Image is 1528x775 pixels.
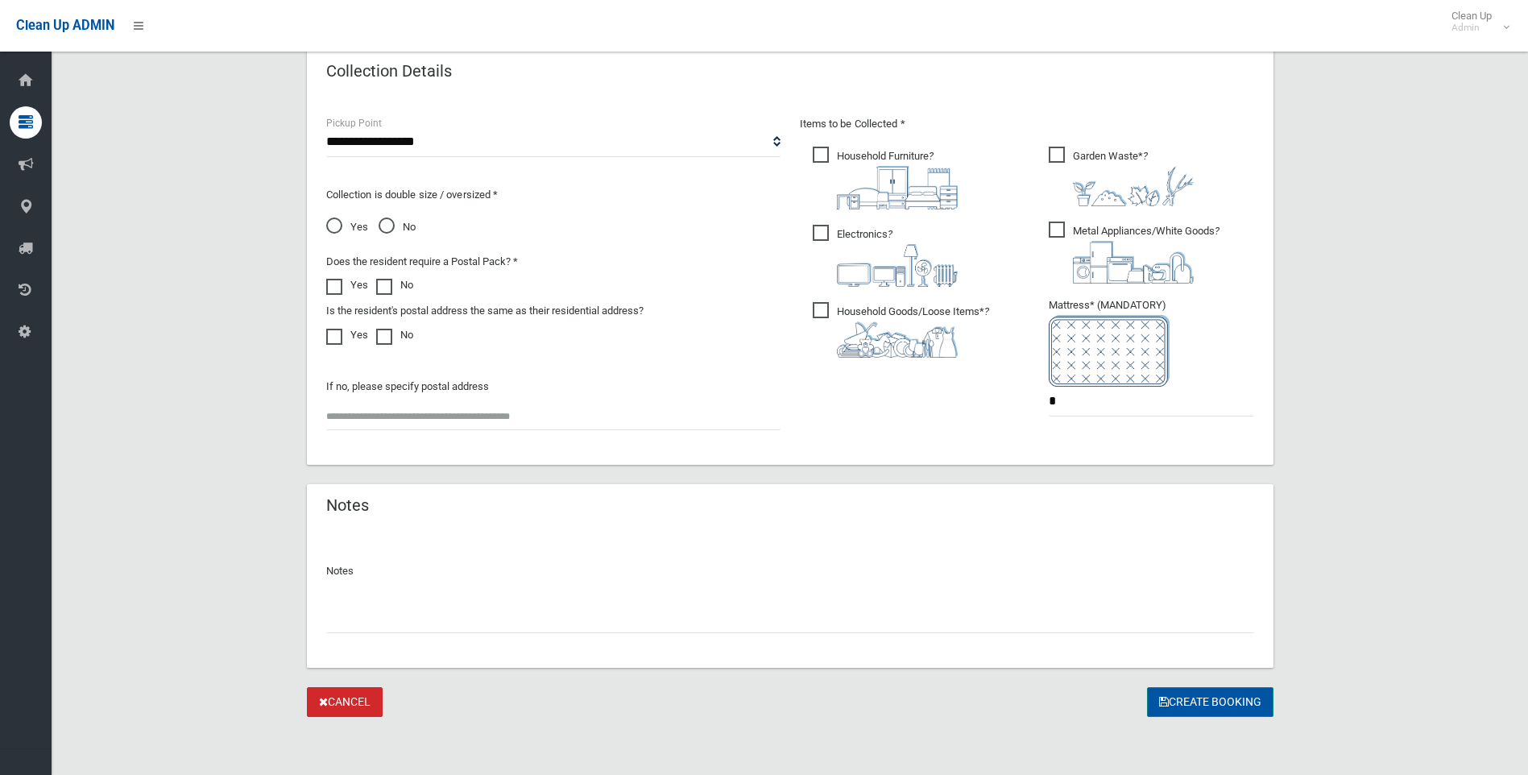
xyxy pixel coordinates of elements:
[326,185,781,205] p: Collection is double size / oversized *
[813,147,958,209] span: Household Furniture
[1451,22,1492,34] small: Admin
[1049,315,1170,387] img: e7408bece873d2c1783593a074e5cb2f.png
[376,276,413,295] label: No
[813,225,958,287] span: Electronics
[837,166,958,209] img: aa9efdbe659d29b613fca23ba79d85cb.png
[800,114,1254,134] p: Items to be Collected *
[1049,222,1220,284] span: Metal Appliances/White Goods
[1073,166,1194,206] img: 4fd8a5c772b2c999c83690221e5242e0.png
[326,276,368,295] label: Yes
[1443,10,1508,34] span: Clean Up
[307,490,388,521] header: Notes
[307,56,471,87] header: Collection Details
[326,562,1254,581] p: Notes
[837,150,958,209] i: ?
[837,244,958,287] img: 394712a680b73dbc3d2a6a3a7ffe5a07.png
[1147,687,1273,717] button: Create Booking
[837,228,958,287] i: ?
[16,18,114,33] span: Clean Up ADMIN
[1049,299,1254,387] span: Mattress* (MANDATORY)
[326,377,489,396] label: If no, please specify postal address
[1073,225,1220,284] i: ?
[837,305,989,358] i: ?
[376,325,413,345] label: No
[326,301,644,321] label: Is the resident's postal address the same as their residential address?
[837,321,958,358] img: b13cc3517677393f34c0a387616ef184.png
[326,252,518,271] label: Does the resident require a Postal Pack? *
[813,302,989,358] span: Household Goods/Loose Items*
[326,325,368,345] label: Yes
[1073,150,1194,206] i: ?
[1073,241,1194,284] img: 36c1b0289cb1767239cdd3de9e694f19.png
[326,218,368,237] span: Yes
[1049,147,1194,206] span: Garden Waste*
[307,687,383,717] a: Cancel
[379,218,416,237] span: No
